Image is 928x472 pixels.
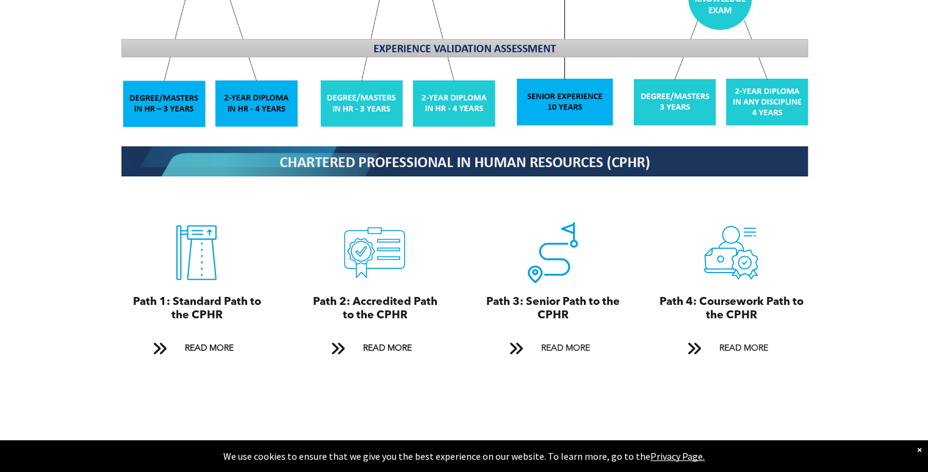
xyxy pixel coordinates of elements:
div: Dismiss notification [917,443,922,456]
span: READ MORE [714,337,772,360]
a: READ MORE [678,337,783,360]
a: Privacy Page. [650,450,705,462]
span: Path 3: Senior Path to the CPHR [486,296,620,321]
span: Path 2: Accredited Path to the CPHR [312,296,437,321]
span: Path 4: Coursework Path to the CPHR [659,296,803,321]
a: READ MORE [144,337,249,360]
span: READ MORE [180,337,237,360]
a: READ MORE [500,337,605,360]
a: READ MORE [322,337,427,360]
span: READ MORE [358,337,415,360]
span: READ MORE [536,337,594,360]
span: Path 1: Standard Path to the CPHR [132,296,261,321]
